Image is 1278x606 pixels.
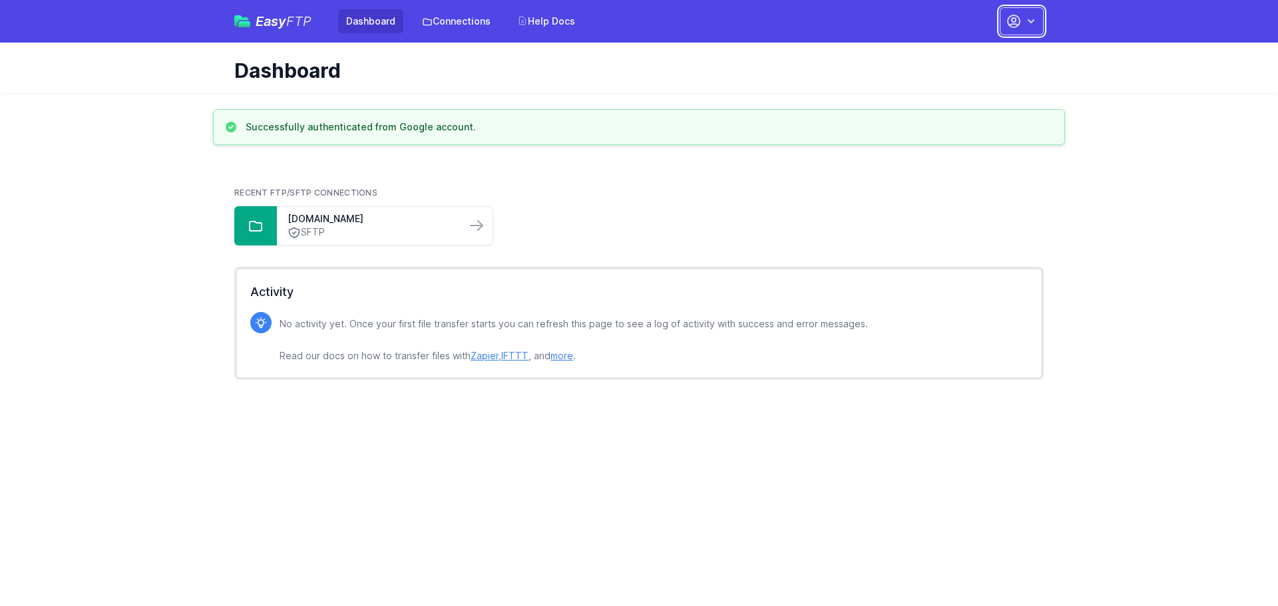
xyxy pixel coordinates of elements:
h2: Activity [250,283,1028,301]
a: SFTP [288,226,455,239]
a: Zapier [471,350,499,361]
a: Dashboard [338,9,403,33]
span: FTP [286,13,312,29]
a: IFTTT [501,350,529,361]
a: Help Docs [509,9,583,33]
p: No activity yet. Once your first file transfer starts you can refresh this page to see a log of a... [280,316,868,364]
h2: Recent FTP/SFTP Connections [234,188,1044,198]
h3: Successfully authenticated from Google account. [246,120,476,134]
span: Easy [256,15,312,28]
a: EasyFTP [234,15,312,28]
a: [DOMAIN_NAME] [288,212,455,226]
a: more [550,350,573,361]
h1: Dashboard [234,59,1033,82]
a: Connections [414,9,499,33]
img: easyftp_logo.png [234,15,250,27]
iframe: Drift Widget Chat Controller [1211,539,1262,590]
